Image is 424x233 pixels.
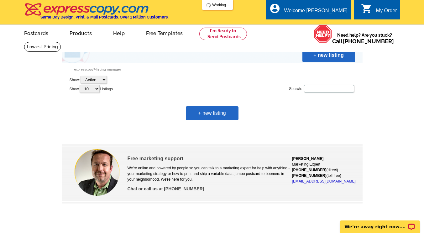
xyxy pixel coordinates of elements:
div: > [62,63,363,75]
img: vernon.png [74,148,121,196]
h4: Same Day Design, Print, & Mail Postcards. Over 1 Million Customers. [40,15,169,19]
h3: Chat or call us at [PHONE_NUMBER] [127,186,292,192]
span: Listing Manager [96,67,121,71]
label: Show Listings [70,84,113,93]
strong: [PERSON_NAME] [292,156,323,161]
iframe: LiveChat chat widget [336,213,424,233]
img: loading... [206,3,211,8]
strong: [PHONE_NUMBER] [292,168,326,172]
i: account_circle [269,3,280,14]
img: help [314,25,332,43]
a: Expresscopy [74,67,94,71]
a: [PHONE_NUMBER] [343,38,394,45]
span: Need help? Are you stuck? [332,32,397,45]
label: Search: [289,84,354,93]
a: + new listing [186,106,238,120]
a: Same Day Design, Print, & Mail Postcards. Over 1 Million Customers. [24,8,169,19]
p: We're online and powered by people so you can talk to a marketing expert for help with anything -... [127,165,292,182]
strong: [PHONE_NUMBER] [292,173,326,178]
span: Marketing Expert [292,162,320,167]
h3: Free marketing support [127,156,292,162]
a: shopping_cart My Order [361,7,397,15]
select: ShowListings [80,85,100,93]
i: shopping_cart [361,3,372,14]
span: (toll free) [292,173,341,178]
a: Postcards [14,25,59,40]
span: (direct) [292,168,338,172]
span: Call [332,38,394,45]
a: + new listing [302,48,355,62]
div: Welcome [PERSON_NAME] [284,8,348,17]
input: Search: [304,85,354,93]
div: My Order [376,8,397,17]
a: Help [103,25,135,40]
a: Free Templates [136,25,193,40]
a: [EMAIL_ADDRESS][DOMAIN_NAME] [292,179,355,183]
p: Show: [70,75,107,84]
a: Products [60,25,102,40]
